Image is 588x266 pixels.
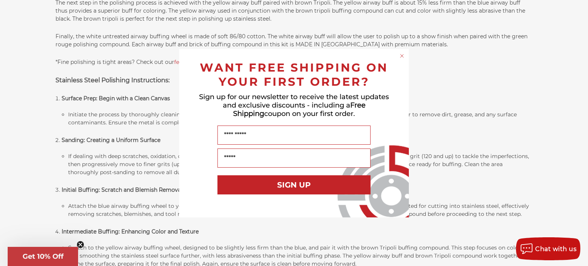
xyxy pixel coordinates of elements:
[516,237,580,260] button: Chat with us
[398,52,406,60] button: Close dialog
[200,60,388,89] span: WANT FREE SHIPPING ON YOUR FIRST ORDER?
[233,101,366,118] span: Free Shipping
[199,93,389,118] span: Sign up for our newsletter to receive the latest updates and exclusive discounts - including a co...
[535,245,577,253] span: Chat with us
[217,175,371,194] button: SIGN UP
